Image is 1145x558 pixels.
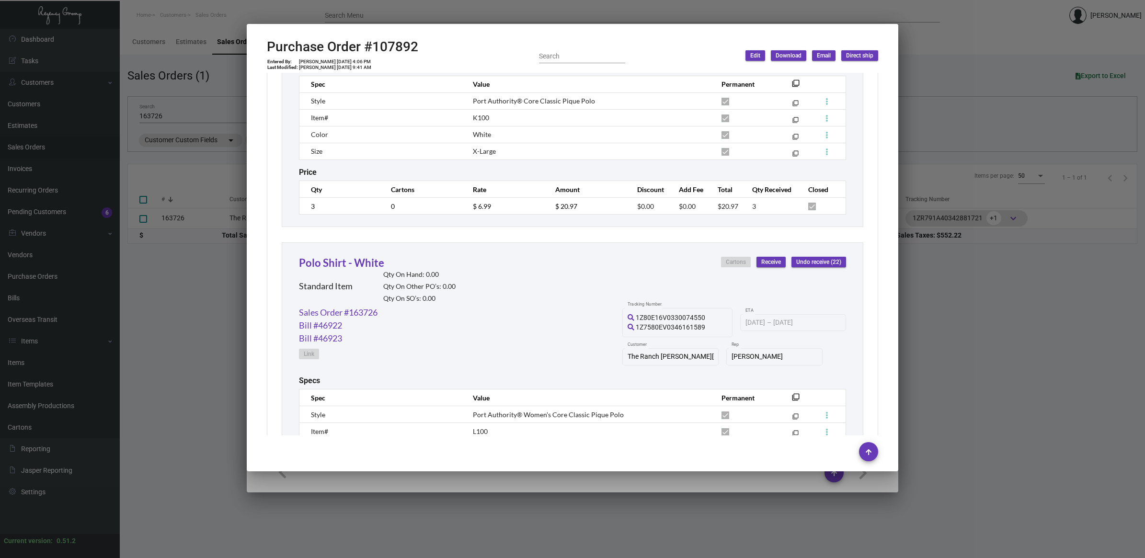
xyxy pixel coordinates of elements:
mat-icon: filter_none [792,152,799,159]
th: Value [463,389,712,406]
span: Item# [311,427,328,435]
span: Edit [750,52,760,60]
mat-icon: filter_none [792,102,799,108]
td: Last Modified: [267,65,298,70]
h2: Purchase Order #107892 [267,39,418,55]
span: Size [311,147,322,155]
button: Direct ship [841,50,878,61]
a: Sales Order #163726 [299,306,378,319]
mat-icon: filter_none [792,396,800,404]
span: – [767,319,771,327]
th: Permanent [712,76,778,92]
span: X-Large [473,147,496,155]
span: Email [817,52,831,60]
span: Undo receive (22) [796,258,841,266]
button: Download [771,50,806,61]
th: Amount [546,181,628,198]
button: Link [299,349,319,359]
th: Total [708,181,743,198]
span: L100 [473,427,488,435]
a: Bill #46923 [299,332,342,345]
button: Cartons [721,257,751,267]
h2: Price [299,168,317,177]
span: Download [776,52,801,60]
th: Value [463,76,712,92]
th: Spec [299,76,463,92]
th: Qty [299,181,381,198]
h2: Specs [299,376,320,385]
span: K100 [473,114,489,122]
input: End date [773,319,819,327]
th: Spec [299,389,463,406]
button: Email [812,50,836,61]
mat-icon: filter_none [792,119,799,125]
th: Add Fee [669,181,708,198]
th: Closed [799,181,846,198]
span: Color [311,130,328,138]
span: 1Z80E16V0330074550 [636,314,705,321]
span: Port Authority® Core Classic Pique Polo [473,97,595,105]
h2: Qty On Hand: 0.00 [383,271,456,279]
span: $0.00 [637,202,654,210]
span: Cartons [726,258,746,266]
input: Start date [745,319,765,327]
span: 1Z7580EV0346161589 [636,323,705,331]
td: [PERSON_NAME] [DATE] 9:41 AM [298,65,372,70]
a: Polo Shirt - White [299,256,384,269]
th: Cartons [381,181,463,198]
a: Bill #46922 [299,319,342,332]
th: Discount [628,181,669,198]
td: Entered By: [267,59,298,65]
div: 0.51.2 [57,536,76,546]
span: White [473,130,491,138]
span: 3 [752,202,756,210]
button: Receive [756,257,786,267]
h2: Qty On Other PO’s: 0.00 [383,283,456,291]
span: Receive [761,258,781,266]
mat-icon: filter_none [792,82,800,90]
th: Rate [463,181,545,198]
span: $0.00 [679,202,696,210]
h2: Standard Item [299,281,353,292]
h2: Qty On SO’s: 0.00 [383,295,456,303]
th: Permanent [712,389,778,406]
mat-icon: filter_none [792,432,799,438]
span: Style [311,410,325,419]
td: [PERSON_NAME] [DATE] 4:06 PM [298,59,372,65]
mat-icon: filter_none [792,136,799,142]
button: Edit [745,50,765,61]
span: Style [311,97,325,105]
span: Port Authority® Women's Core Classic Pique Polo [473,410,624,419]
div: Current version: [4,536,53,546]
span: Item# [311,114,328,122]
button: Undo receive (22) [791,257,846,267]
th: Qty Received [743,181,799,198]
mat-icon: filter_none [792,415,799,421]
span: $20.97 [718,202,738,210]
span: Link [304,350,314,358]
span: Direct ship [846,52,873,60]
